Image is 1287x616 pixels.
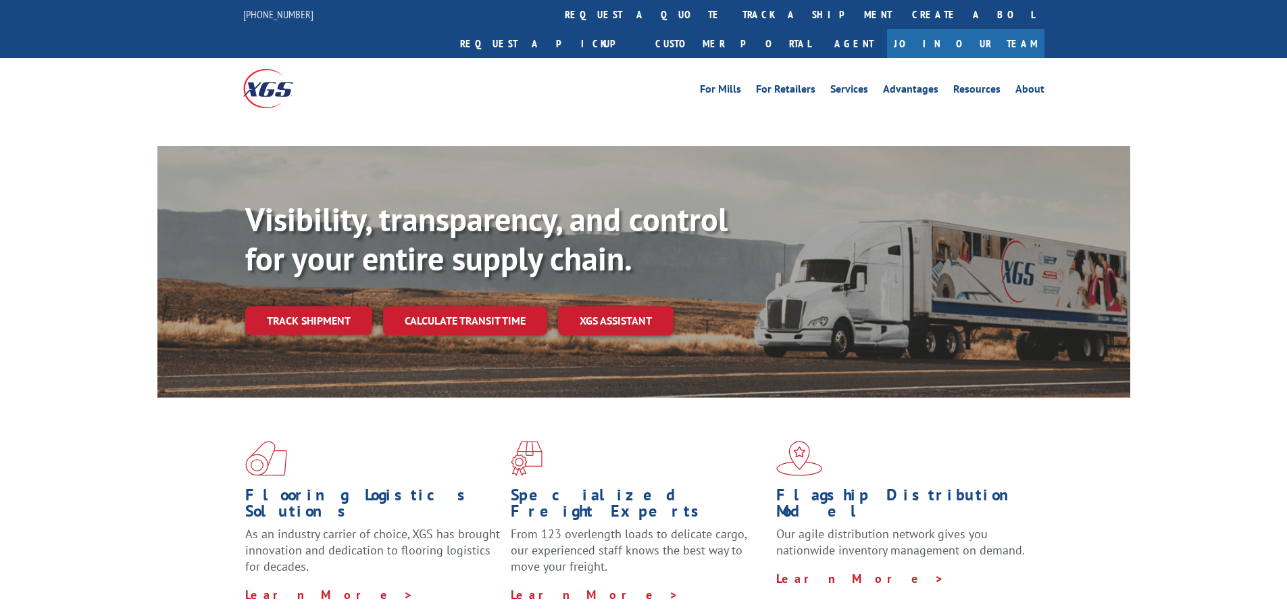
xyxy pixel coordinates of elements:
[383,306,547,335] a: Calculate transit time
[953,84,1001,99] a: Resources
[830,84,868,99] a: Services
[887,29,1044,58] a: Join Our Team
[245,587,413,602] a: Learn More >
[756,84,815,99] a: For Retailers
[776,487,1032,526] h1: Flagship Distribution Model
[245,441,287,476] img: xgs-icon-total-supply-chain-intelligence-red
[776,526,1025,558] span: Our agile distribution network gives you nationwide inventory management on demand.
[511,526,766,586] p: From 123 overlength loads to delicate cargo, our experienced staff knows the best way to move you...
[243,7,313,21] a: [PHONE_NUMBER]
[245,487,501,526] h1: Flooring Logistics Solutions
[450,29,645,58] a: Request a pickup
[883,84,938,99] a: Advantages
[558,306,674,335] a: XGS ASSISTANT
[821,29,887,58] a: Agent
[511,587,679,602] a: Learn More >
[245,198,728,279] b: Visibility, transparency, and control for your entire supply chain.
[776,441,823,476] img: xgs-icon-flagship-distribution-model-red
[776,571,944,586] a: Learn More >
[245,526,500,574] span: As an industry carrier of choice, XGS has brought innovation and dedication to flooring logistics...
[245,306,372,335] a: Track shipment
[511,487,766,526] h1: Specialized Freight Experts
[511,441,542,476] img: xgs-icon-focused-on-flooring-red
[700,84,741,99] a: For Mills
[645,29,821,58] a: Customer Portal
[1015,84,1044,99] a: About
